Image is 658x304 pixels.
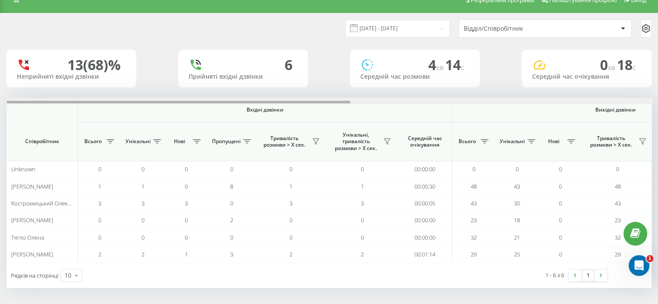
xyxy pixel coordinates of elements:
[398,212,452,229] td: 00:00:00
[230,182,233,190] span: 8
[361,165,364,173] span: 0
[472,165,475,173] span: 0
[230,250,233,258] span: 3
[230,234,233,241] span: 0
[185,182,188,190] span: 0
[404,135,445,148] span: Середній час очікування
[289,216,292,224] span: 0
[559,182,562,190] span: 0
[185,216,188,224] span: 0
[559,234,562,241] span: 0
[185,234,188,241] span: 0
[98,216,101,224] span: 0
[98,199,101,207] span: 3
[586,135,636,148] span: Тривалість розмови > Х сек.
[581,269,594,282] a: 1
[608,63,617,72] span: хв
[514,182,520,190] span: 43
[615,216,621,224] span: 23
[559,199,562,207] span: 0
[514,216,520,224] span: 18
[464,25,567,32] div: Відділ/Співробітник
[141,182,144,190] span: 1
[559,216,562,224] span: 0
[169,138,190,145] span: Нові
[185,250,188,258] span: 1
[289,234,292,241] span: 0
[360,73,469,80] div: Середній час розмови
[471,234,477,241] span: 32
[546,271,564,279] div: 1 - 6 з 6
[230,165,233,173] span: 0
[14,138,70,145] span: Співробітник
[471,199,477,207] span: 43
[617,55,636,74] span: 18
[398,161,452,178] td: 00:00:00
[230,216,233,224] span: 2
[500,138,525,145] span: Унікальні
[615,199,621,207] span: 43
[398,178,452,195] td: 00:00:30
[141,199,144,207] span: 3
[212,138,241,145] span: Пропущені
[141,234,144,241] span: 0
[559,165,562,173] span: 0
[361,216,364,224] span: 0
[289,182,292,190] span: 1
[398,195,452,212] td: 00:00:05
[141,250,144,258] span: 2
[361,199,364,207] span: 3
[428,55,445,74] span: 4
[532,73,641,80] div: Середній час очікування
[141,216,144,224] span: 0
[398,229,452,246] td: 00:00:00
[100,106,429,113] span: Вхідні дзвінки
[64,271,71,280] div: 10
[260,135,309,148] span: Тривалість розмови > Х сек.
[98,234,101,241] span: 0
[11,165,35,173] span: Unknown
[98,182,101,190] span: 1
[11,250,53,258] span: [PERSON_NAME]
[289,250,292,258] span: 2
[398,246,452,263] td: 00:01:14
[559,250,562,258] span: 0
[289,165,292,173] span: 0
[11,182,53,190] span: [PERSON_NAME]
[615,182,621,190] span: 48
[67,57,121,73] div: 13 (68)%
[361,234,364,241] span: 0
[543,138,565,145] span: Нові
[514,199,520,207] span: 30
[471,250,477,258] span: 29
[436,63,445,72] span: хв
[516,165,519,173] span: 0
[141,165,144,173] span: 0
[646,255,653,262] span: 1
[632,63,636,72] span: c
[125,138,151,145] span: Унікальні
[514,250,520,258] span: 25
[456,138,478,145] span: Всього
[185,199,188,207] span: 3
[445,55,464,74] span: 14
[471,182,477,190] span: 48
[289,199,292,207] span: 3
[98,165,101,173] span: 0
[629,255,649,276] iframe: Intercom live chat
[514,234,520,241] span: 21
[471,216,477,224] span: 23
[11,199,83,207] span: Костромицький Олександр
[615,234,621,241] span: 32
[361,182,364,190] span: 1
[11,272,58,279] span: Рядків на сторінці
[331,131,381,152] span: Унікальні, тривалість розмови > Х сек.
[230,199,233,207] span: 0
[185,165,188,173] span: 0
[616,165,619,173] span: 0
[11,234,44,241] span: Тягло Олена
[361,250,364,258] span: 2
[98,250,101,258] span: 2
[285,57,292,73] div: 6
[461,63,464,72] span: c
